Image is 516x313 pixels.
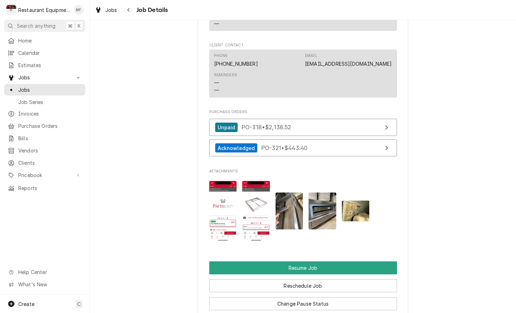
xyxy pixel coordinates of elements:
a: Jobs [92,4,120,16]
span: Attachments [209,169,397,174]
img: 9bJphwL3RBC6eV8G2cr8 [276,193,303,229]
a: Job Series [4,96,85,108]
a: Bills [4,132,85,144]
button: Reschedule Job [209,279,397,292]
div: Reminders [214,72,237,94]
a: [PHONE_NUMBER] [214,61,258,67]
a: Go to Jobs [4,72,85,83]
span: Vendors [18,147,82,154]
div: Unpaid [215,123,238,132]
span: Purchase Orders [18,122,82,130]
button: Resume Job [209,261,397,274]
a: View Purchase Order [209,139,397,157]
a: Vendors [4,145,85,156]
div: Acknowledged [215,143,258,153]
div: Client Contact [209,43,397,100]
a: View Purchase Order [209,119,397,136]
div: — [214,20,219,27]
span: Home [18,37,82,44]
span: Search anything [17,22,55,30]
span: Invoices [18,110,82,117]
div: Reminders [214,72,237,78]
div: — [214,86,219,94]
span: Job Series [18,98,82,106]
div: Restaurant Equipment Diagnostics [18,6,70,14]
span: Clients [18,159,82,167]
span: Purchase Orders [209,109,397,115]
span: Pricebook [18,171,71,179]
span: Job Details [134,5,168,15]
div: Restaurant Equipment Diagnostics's Avatar [6,5,16,15]
div: Madyson Fisher's Avatar [74,5,84,15]
img: 6sK4p6aR6OBiCs0NYXw4 [209,181,237,241]
span: Reports [18,184,82,192]
a: Clients [4,157,85,169]
button: Search anything⌘K [4,20,85,32]
div: Button Group Row [209,274,397,292]
div: Contact [209,50,397,98]
a: Reports [4,182,85,194]
div: Phone [214,53,228,59]
div: R [6,5,16,15]
span: K [78,22,81,30]
a: Calendar [4,47,85,59]
button: Navigate back [123,4,134,15]
a: Jobs [4,84,85,96]
span: Calendar [18,49,82,57]
div: Button Group Row [209,292,397,310]
a: Home [4,35,85,46]
a: Go to Help Center [4,266,85,278]
div: Button Group Row [209,261,397,274]
div: Phone [214,53,258,67]
div: Attachments [209,169,397,247]
span: PO-321 • $443.40 [261,144,307,151]
span: Attachments [209,175,397,246]
span: Help Center [18,268,81,276]
button: Change Pause Status [209,297,397,310]
a: Invoices [4,108,85,119]
a: Estimates [4,59,85,71]
img: Nu8X5hpOSiCEGyl7izAR [242,181,270,241]
a: Go to What's New [4,279,85,290]
span: Jobs [18,86,82,93]
a: Go to Pricebook [4,169,85,181]
div: Purchase Orders [209,109,397,160]
span: C [77,300,81,308]
div: Email [305,53,317,59]
span: What's New [18,281,81,288]
a: [EMAIL_ADDRESS][DOMAIN_NAME] [305,61,392,67]
span: PO-318 • $2,138.52 [242,124,291,131]
div: — [214,79,219,86]
img: APx2tgamTwOakyQIBcTl [342,201,370,221]
div: Email [305,53,392,67]
span: ⌘ [68,22,73,30]
span: Jobs [18,74,71,81]
span: Estimates [18,61,82,69]
div: MF [74,5,84,15]
a: Purchase Orders [4,120,85,132]
span: Jobs [105,6,117,14]
span: Client Contact [209,43,397,48]
span: Bills [18,135,82,142]
span: Create [18,301,34,307]
div: Client Contact List [209,50,397,101]
img: GTKP5QK9TV2ooHK6U8Bt [309,193,336,229]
